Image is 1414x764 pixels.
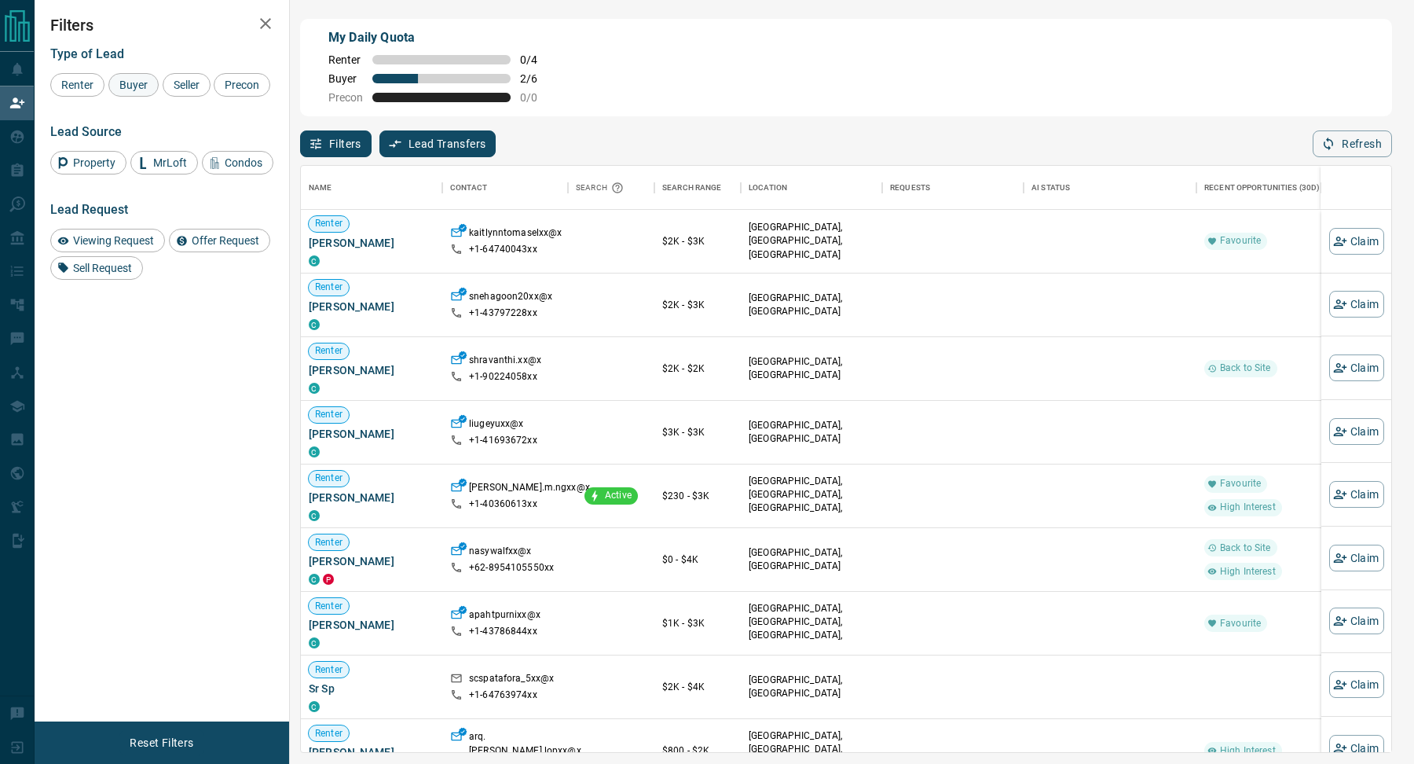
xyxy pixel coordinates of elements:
[469,434,537,447] p: +1- 41693672xx
[50,229,165,252] div: Viewing Request
[1214,744,1282,758] span: High Interest
[328,91,363,104] span: Precon
[1214,542,1277,555] span: Back to Site
[469,481,590,498] p: [PERSON_NAME].m.ngxx@x
[1329,228,1384,255] button: Claim
[309,617,434,633] span: [PERSON_NAME]
[749,292,874,318] p: [GEOGRAPHIC_DATA], [GEOGRAPHIC_DATA]
[202,151,273,174] div: Condos
[1214,362,1277,375] span: Back to Site
[309,446,320,457] div: condos.ca
[749,355,874,382] p: [GEOGRAPHIC_DATA], [GEOGRAPHIC_DATA]
[1214,617,1267,630] span: Favourite
[749,166,787,210] div: Location
[469,307,537,320] p: +1- 43797228xx
[56,79,99,91] span: Renter
[309,426,434,442] span: [PERSON_NAME]
[68,262,137,274] span: Sell Request
[309,574,320,585] div: condos.ca
[309,681,434,696] span: Sr Sp
[50,73,104,97] div: Renter
[469,689,537,702] p: +1- 64763974xx
[469,370,537,384] p: +1- 90224058xx
[148,156,192,169] span: MrLoft
[323,574,334,585] div: property.ca
[328,72,363,85] span: Buyer
[599,489,638,502] span: Active
[1329,735,1384,762] button: Claim
[309,217,349,230] span: Renter
[50,124,122,139] span: Lead Source
[469,730,581,757] p: arq.[PERSON_NAME].lopxx@x
[741,166,882,210] div: Location
[309,362,434,378] span: [PERSON_NAME]
[328,28,555,47] p: My Daily Quota
[1024,166,1196,210] div: AI Status
[50,46,124,61] span: Type of Lead
[309,536,349,549] span: Renter
[114,79,153,91] span: Buyer
[662,744,733,758] p: $800 - $2K
[662,166,722,210] div: Search Range
[214,73,270,97] div: Precon
[309,383,320,394] div: condos.ca
[68,156,121,169] span: Property
[1329,608,1384,634] button: Claim
[662,362,733,376] p: $2K - $2K
[1329,671,1384,698] button: Claim
[309,472,349,485] span: Renter
[882,166,1024,210] div: Requests
[469,561,554,575] p: +62- 8954105550xx
[1329,291,1384,318] button: Claim
[50,16,273,35] h2: Filters
[469,417,523,434] p: liugeyuxx@x
[50,256,143,280] div: Sell Request
[309,490,434,505] span: [PERSON_NAME]
[662,234,733,248] p: $2K - $3K
[469,545,532,561] p: nasywalfxx@x
[219,79,265,91] span: Precon
[654,166,741,210] div: Search Range
[890,166,930,210] div: Requests
[749,419,874,446] p: [GEOGRAPHIC_DATA], [GEOGRAPHIC_DATA]
[1214,565,1282,579] span: High Interest
[1214,501,1282,514] span: High Interest
[301,166,442,210] div: Name
[50,151,126,174] div: Property
[309,299,434,314] span: [PERSON_NAME]
[469,625,537,638] p: +1- 43786844xx
[309,166,332,210] div: Name
[576,166,628,210] div: Search
[309,235,434,251] span: [PERSON_NAME]
[469,608,540,625] p: apahtpurnixx@x
[450,166,487,210] div: Contact
[749,221,874,261] p: [GEOGRAPHIC_DATA], [GEOGRAPHIC_DATA], [GEOGRAPHIC_DATA]
[186,234,265,247] span: Offer Request
[1329,354,1384,381] button: Claim
[469,226,562,243] p: kaitlynntomaselxx@x
[309,510,320,521] div: condos.ca
[68,234,159,247] span: Viewing Request
[662,425,733,439] p: $3K - $3K
[749,602,874,670] p: East York
[328,53,363,66] span: Renter
[442,166,568,210] div: Contact
[1329,418,1384,445] button: Claim
[1329,545,1384,571] button: Claim
[300,130,372,157] button: Filters
[1214,234,1267,248] span: Favourite
[309,408,349,421] span: Renter
[108,73,159,97] div: Buyer
[662,553,733,567] p: $0 - $4K
[1313,130,1392,157] button: Refresh
[469,243,537,256] p: +1- 64740043xx
[520,72,555,85] span: 2 / 6
[309,744,434,760] span: [PERSON_NAME]
[309,281,349,294] span: Renter
[309,663,349,677] span: Renter
[1204,166,1320,210] div: Recent Opportunities (30d)
[1214,477,1267,490] span: Favourite
[662,298,733,312] p: $2K - $3K
[749,475,874,529] p: West End
[469,498,537,511] p: +1- 40360613xx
